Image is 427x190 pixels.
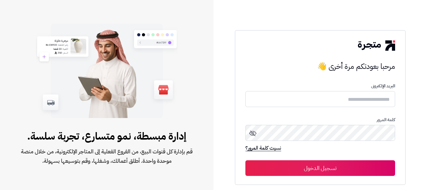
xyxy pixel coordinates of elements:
[245,144,281,153] a: نسيت كلمة المرور؟
[20,147,193,166] span: قم بإدارة كل قنوات البيع، من الفروع الفعلية إلى المتاجر الإلكترونية، من خلال منصة موحدة واحدة. أط...
[245,117,395,122] p: كلمة المرور
[245,160,395,176] button: تسجيل الدخول
[20,129,193,144] span: إدارة مبسطة، نمو متسارع، تجربة سلسة.
[245,84,395,89] p: البريد الإلكترونى
[245,60,395,73] h3: مرحبا بعودتكم مرة أخرى 👋
[358,40,395,50] img: logo-2.png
